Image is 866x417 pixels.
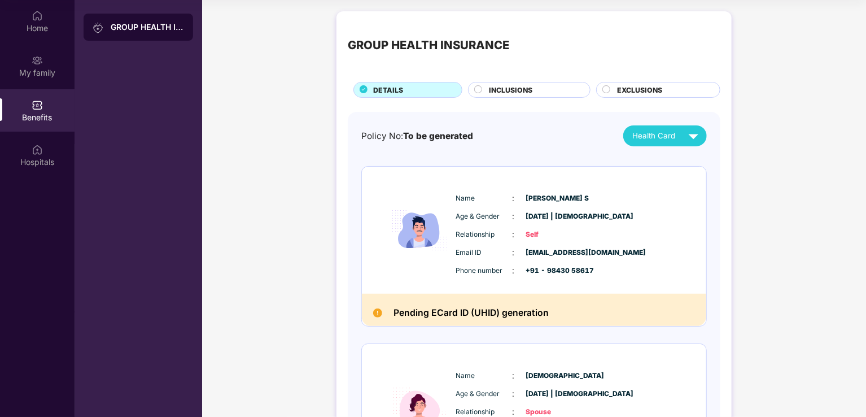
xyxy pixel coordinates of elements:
[526,371,583,381] span: [DEMOGRAPHIC_DATA]
[623,125,707,146] button: Health Card
[513,370,515,382] span: :
[513,264,515,277] span: :
[386,180,453,280] img: icon
[456,266,513,276] span: Phone number
[393,305,549,320] h2: Pending ECard ID (UHID) generation
[526,229,583,240] span: Self
[403,131,473,141] span: To be generated
[526,193,583,204] span: [PERSON_NAME] S
[456,247,513,258] span: Email ID
[526,211,583,222] span: [DATE] | [DEMOGRAPHIC_DATA]
[456,193,513,204] span: Name
[373,309,382,318] img: Pending
[111,21,184,33] div: GROUP HEALTH INSURANCE
[93,22,104,33] img: svg+xml;base64,PHN2ZyB3aWR0aD0iMjAiIGhlaWdodD0iMjAiIHZpZXdCb3g9IjAgMCAyMCAyMCIgZmlsbD0ibm9uZSIgeG...
[526,389,583,399] span: [DATE] | [DEMOGRAPHIC_DATA]
[373,85,403,95] span: DETAILS
[513,388,515,400] span: :
[526,247,583,258] span: [EMAIL_ADDRESS][DOMAIN_NAME]
[456,211,513,222] span: Age & Gender
[32,144,43,155] img: svg+xml;base64,PHN2ZyBpZD0iSG9zcGl0YWxzIiB4bWxucz0iaHR0cDovL3d3dy53My5vcmcvMjAwMC9zdmciIHdpZHRoPS...
[617,85,662,95] span: EXCLUSIONS
[32,99,43,111] img: svg+xml;base64,PHN2ZyBpZD0iQmVuZWZpdHMiIHhtbG5zPSJodHRwOi8vd3d3LnczLm9yZy8yMDAwL3N2ZyIgd2lkdGg9Ij...
[361,129,473,143] div: Policy No:
[526,266,583,276] span: +91 - 98430 58617
[684,126,703,146] img: svg+xml;base64,PHN2ZyB4bWxucz0iaHR0cDovL3d3dy53My5vcmcvMjAwMC9zdmciIHZpZXdCb3g9IjAgMCAyNCAyNCIgd2...
[32,55,43,66] img: svg+xml;base64,PHN2ZyB3aWR0aD0iMjAiIGhlaWdodD0iMjAiIHZpZXdCb3g9IjAgMCAyMCAyMCIgZmlsbD0ibm9uZSIgeG...
[456,371,513,381] span: Name
[456,229,513,240] span: Relationship
[456,389,513,399] span: Age & Gender
[489,85,532,95] span: INCLUSIONS
[32,10,43,21] img: svg+xml;base64,PHN2ZyBpZD0iSG9tZSIgeG1sbnM9Imh0dHA6Ly93d3cudzMub3JnLzIwMDAvc3ZnIiB3aWR0aD0iMjAiIG...
[632,130,675,142] span: Health Card
[513,246,515,259] span: :
[513,192,515,205] span: :
[513,228,515,241] span: :
[348,36,509,54] div: GROUP HEALTH INSURANCE
[513,210,515,223] span: :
